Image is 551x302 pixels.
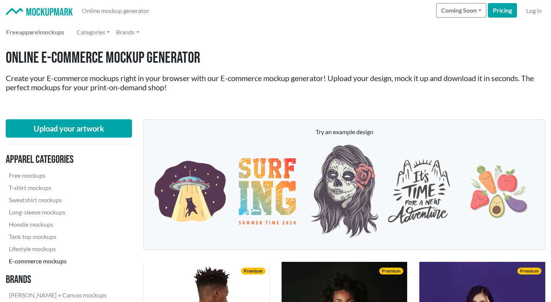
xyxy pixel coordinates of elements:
img: Mockup Mark [6,8,73,16]
a: [PERSON_NAME] + Canvas mockups [6,289,110,301]
a: T-shirt mockups [6,182,110,194]
a: Freeapparelmockups [3,24,67,40]
a: E-commerce mockups [6,255,110,267]
span: apparel [19,28,40,36]
a: Free mockups [6,169,110,182]
a: Tank top mockups [6,231,110,243]
a: Sweatshirt mockups [6,194,110,206]
h3: Brands [6,273,110,286]
a: Hoodie mockups [6,218,110,231]
a: Categories [73,24,113,40]
a: Brands [113,24,142,40]
a: Pricing [488,3,517,18]
button: Upload your artwork [6,119,132,138]
h1: Online E-Commerce Mockup Generator [6,49,545,67]
h3: Apparel categories [6,153,110,166]
span: Premium [517,268,541,274]
a: Log in [523,3,545,18]
span: Premium [379,268,403,274]
a: Long-sleeve mockups [6,206,110,218]
h2: Create your E-commerce mockups right in your browser with our E-commerce mockup generator! Upload... [6,73,545,92]
a: Lifestyle mockups [6,243,110,255]
span: Premium [241,268,265,274]
button: Coming Soon [436,3,486,18]
a: Online mockup generator [79,3,152,18]
p: Try an example design [152,127,537,136]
